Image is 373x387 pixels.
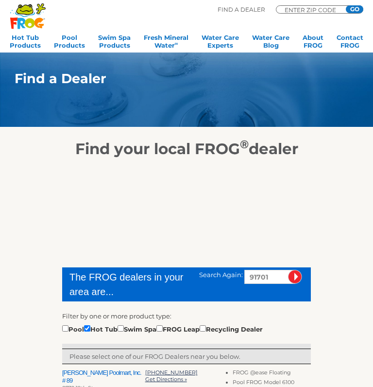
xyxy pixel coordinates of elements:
li: FROG @ease Floating [233,369,311,379]
label: Filter by one or more product type: [62,311,171,321]
div: The FROG dealers in your area are... [69,270,190,299]
h2: [PERSON_NAME] Poolmart, Inc. # 89 [62,369,145,385]
p: Please select one of our FROG Dealers near you below. [69,352,304,361]
p: Find A Dealer [218,5,265,14]
a: ContactFROG [337,34,363,53]
a: [PHONE_NUMBER] [145,369,198,376]
input: Zip Code Form [284,7,342,12]
input: Submit [288,270,302,284]
a: Water CareBlog [252,34,289,53]
a: Water CareExperts [202,34,239,53]
a: Swim SpaProducts [98,34,131,53]
div: Pool Hot Tub Swim Spa FROG Leap Recycling Dealer [62,323,263,334]
input: GO [346,5,363,13]
a: Fresh MineralWater∞ [144,34,188,53]
span: Search Again: [199,271,243,279]
a: PoolProducts [54,34,85,53]
a: Get Directions » [145,376,187,383]
sup: ® [240,137,249,151]
a: AboutFROG [303,34,323,53]
h1: Find a Dealer [15,71,336,86]
a: Hot TubProducts [10,34,41,53]
sup: ∞ [175,41,178,46]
